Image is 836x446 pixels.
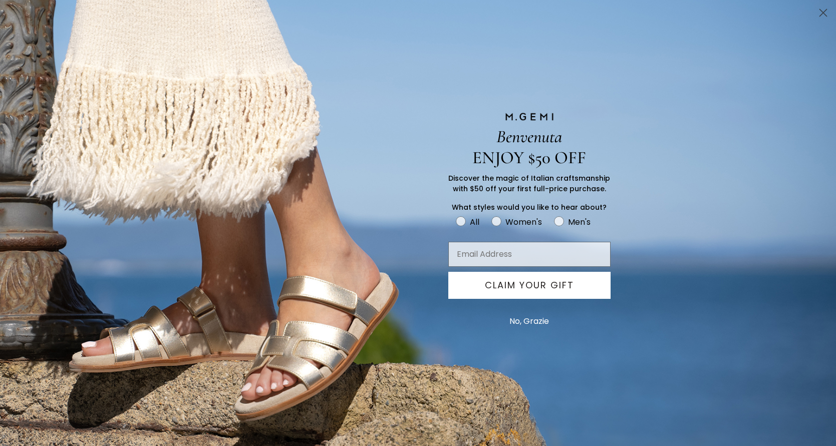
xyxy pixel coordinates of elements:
button: CLAIM YOUR GIFT [448,272,611,299]
span: What styles would you like to hear about? [452,202,607,212]
button: Close dialog [814,4,832,22]
span: Discover the magic of Italian craftsmanship with $50 off your first full-price purchase. [448,173,610,194]
div: Men's [568,216,591,228]
span: ENJOY $50 OFF [472,147,586,168]
input: Email Address [448,242,611,267]
div: All [470,216,479,228]
span: Benvenuta [496,126,562,147]
button: No, Grazie [504,309,554,334]
div: Women's [505,216,542,228]
img: M.GEMI [504,112,554,121]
